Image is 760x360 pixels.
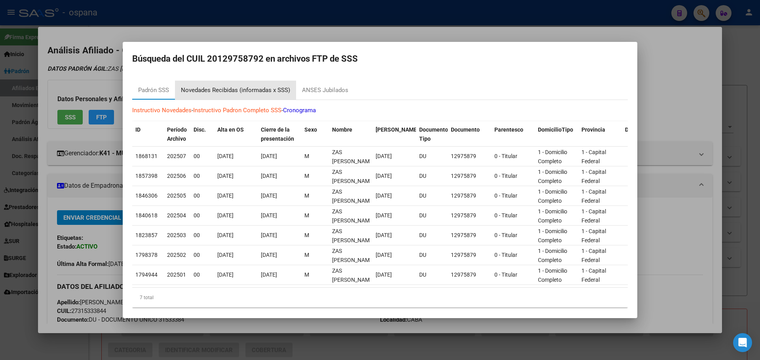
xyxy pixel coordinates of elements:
[494,271,517,278] span: 0 - Titular
[135,232,158,238] span: 1823857
[132,107,192,114] a: Instructivo Novedades
[135,252,158,258] span: 1798378
[332,208,374,233] span: ZAS ARAUJO JAVIER LUIS
[135,212,158,219] span: 1840618
[372,121,416,147] datatable-header-cell: Fecha Nac.
[581,268,606,283] span: 1 - Capital Federal
[217,271,234,278] span: [DATE]
[622,121,665,147] datatable-header-cell: Departamento
[376,173,392,179] span: [DATE]
[578,121,622,147] datatable-header-cell: Provincia
[332,228,374,253] span: ZAS ARAUJO JAVIER LUIS
[494,232,517,238] span: 0 - Titular
[419,211,445,220] div: DU
[304,252,309,258] span: M
[376,153,392,159] span: [DATE]
[494,212,517,219] span: 0 - Titular
[135,126,141,133] span: ID
[451,152,488,161] div: 12975879
[261,271,277,278] span: [DATE]
[167,271,186,278] span: 202501
[451,231,488,240] div: 12975879
[304,192,309,199] span: M
[419,270,445,279] div: DU
[261,153,277,159] span: [DATE]
[494,126,523,133] span: Parentesco
[261,192,277,199] span: [DATE]
[581,208,606,224] span: 1 - Capital Federal
[376,192,392,199] span: [DATE]
[135,192,158,199] span: 1846306
[332,248,374,272] span: ZAS ARAUJO JAVIER LUIS
[167,126,187,142] span: Período Archivo
[419,191,445,200] div: DU
[494,153,517,159] span: 0 - Titular
[135,271,158,278] span: 1794944
[419,251,445,260] div: DU
[376,252,392,258] span: [DATE]
[538,169,567,184] span: 1 - Domicilio Completo
[258,121,301,147] datatable-header-cell: Cierre de la presentación
[167,252,186,258] span: 202502
[376,271,392,278] span: [DATE]
[167,173,186,179] span: 202506
[135,153,158,159] span: 1868131
[491,121,535,147] datatable-header-cell: Parentesco
[332,126,352,133] span: Nombre
[217,212,234,219] span: [DATE]
[451,251,488,260] div: 12975879
[261,126,294,142] span: Cierre de la presentación
[376,232,392,238] span: [DATE]
[332,268,374,292] span: ZAS ARAUJO JAVIER LUIS
[167,153,186,159] span: 202507
[194,211,211,220] div: 00
[494,192,517,199] span: 0 - Titular
[538,228,567,243] span: 1 - Domicilio Completo
[451,126,480,133] span: Documento
[132,288,628,307] div: 7 total
[332,169,374,193] span: ZAS ARAUJO JAVIER LUIS
[451,191,488,200] div: 12975879
[194,172,211,181] div: 00
[261,173,277,179] span: [DATE]
[304,271,309,278] span: M
[304,212,309,219] span: M
[217,192,234,199] span: [DATE]
[261,212,277,219] span: [DATE]
[190,121,214,147] datatable-header-cell: Disc.
[538,208,567,224] span: 1 - Domicilio Completo
[733,333,752,352] div: Open Intercom Messenger
[419,126,448,142] span: Documento Tipo
[535,121,578,147] datatable-header-cell: DomicilioTipo
[538,149,567,164] span: 1 - Domicilio Completo
[194,251,211,260] div: 00
[581,126,605,133] span: Provincia
[451,270,488,279] div: 12975879
[332,188,374,213] span: ZAS ARAUJO JAVIER LUIS
[181,86,290,95] div: Novedades Recibidas (informadas x SSS)
[419,172,445,181] div: DU
[538,268,567,283] span: 1 - Domicilio Completo
[194,231,211,240] div: 00
[332,149,374,173] span: ZAS ARAUJO JAVIER LUIS
[164,121,190,147] datatable-header-cell: Período Archivo
[419,152,445,161] div: DU
[194,126,206,133] span: Disc.
[581,188,606,204] span: 1 - Capital Federal
[304,126,317,133] span: Sexo
[217,252,234,258] span: [DATE]
[283,107,316,114] a: Cronograma
[301,121,329,147] datatable-header-cell: Sexo
[581,169,606,184] span: 1 - Capital Federal
[329,121,372,147] datatable-header-cell: Nombre
[581,149,606,164] span: 1 - Capital Federal
[376,126,420,133] span: [PERSON_NAME].
[217,153,234,159] span: [DATE]
[138,86,169,95] div: Padrón SSS
[194,152,211,161] div: 00
[538,188,567,204] span: 1 - Domicilio Completo
[167,192,186,199] span: 202505
[304,153,309,159] span: M
[581,228,606,243] span: 1 - Capital Federal
[376,212,392,219] span: [DATE]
